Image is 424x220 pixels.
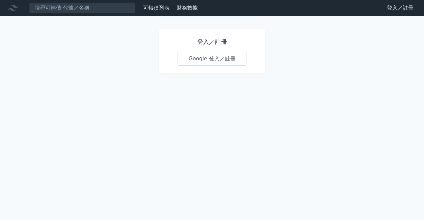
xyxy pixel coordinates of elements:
h1: 登入／註冊 [178,37,246,46]
a: 可轉債列表 [143,5,170,11]
input: 搜尋可轉債 代號／名稱 [29,2,135,14]
a: 財務數據 [177,5,198,11]
a: 登入／註冊 [382,3,419,13]
a: Google 登入／註冊 [178,52,246,66]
